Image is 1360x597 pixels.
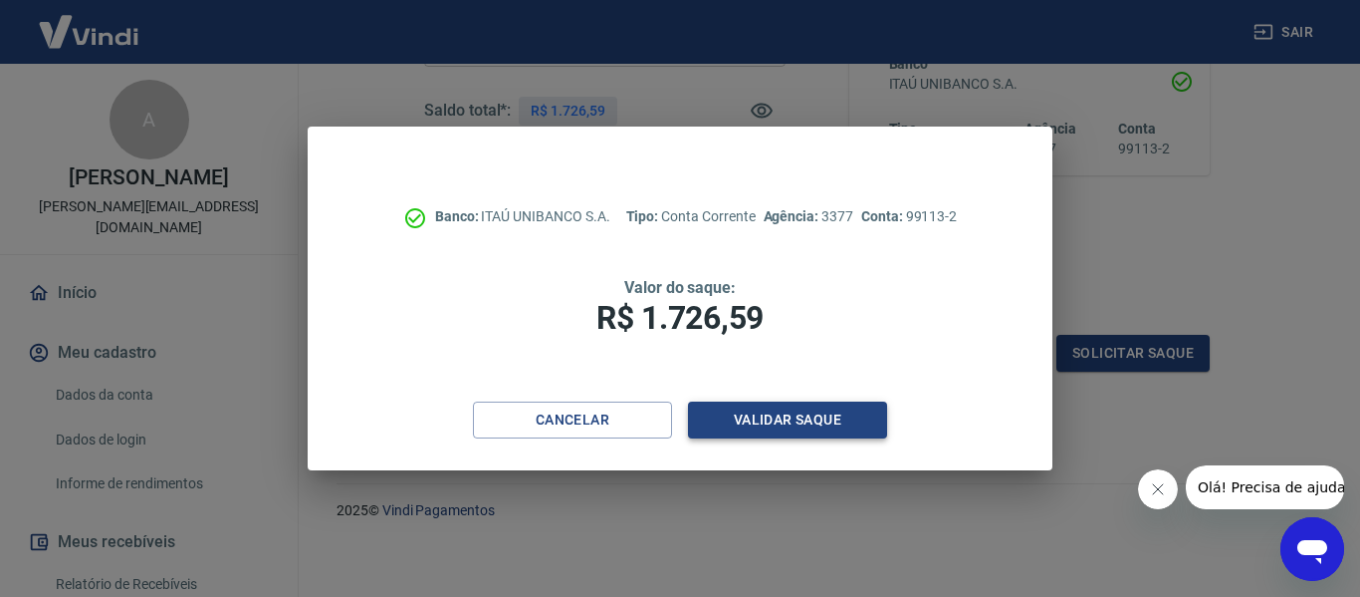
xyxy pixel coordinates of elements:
[1186,465,1344,509] iframe: Mensagem da empresa
[1138,469,1178,509] iframe: Fechar mensagem
[626,208,662,224] span: Tipo:
[12,14,167,30] span: Olá! Precisa de ajuda?
[435,206,610,227] p: ITAÚ UNIBANCO S.A.
[596,299,764,337] span: R$ 1.726,59
[861,206,957,227] p: 99113-2
[435,208,482,224] span: Banco:
[624,278,736,297] span: Valor do saque:
[764,208,822,224] span: Agência:
[688,402,887,439] button: Validar saque
[861,208,906,224] span: Conta:
[764,206,853,227] p: 3377
[1280,517,1344,581] iframe: Botão para abrir a janela de mensagens
[473,402,672,439] button: Cancelar
[626,206,756,227] p: Conta Corrente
